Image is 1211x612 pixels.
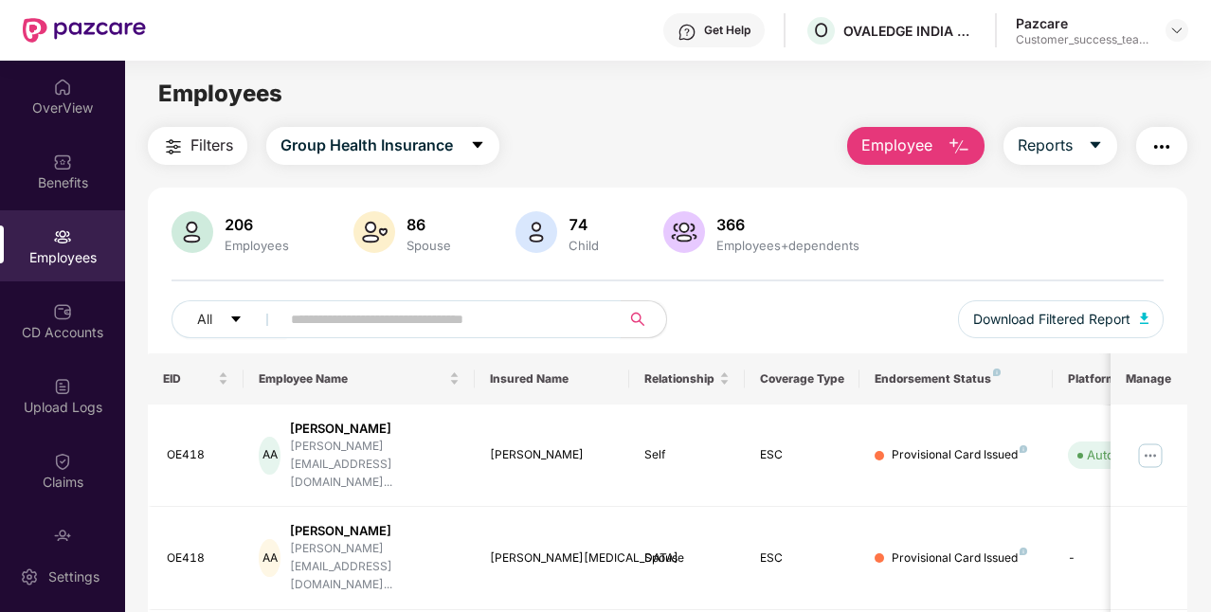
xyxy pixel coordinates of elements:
[745,353,860,405] th: Coverage Type
[1053,507,1187,610] td: -
[167,549,229,567] div: OE418
[1169,23,1184,38] img: svg+xml;base64,PHN2ZyBpZD0iRHJvcGRvd24tMzJ4MzIiIHhtbG5zPSJodHRwOi8vd3d3LnczLm9yZy8yMDAwL3N2ZyIgd2...
[1016,14,1148,32] div: Pazcare
[290,438,460,492] div: [PERSON_NAME][EMAIL_ADDRESS][DOMAIN_NAME]...
[892,446,1027,464] div: Provisional Card Issued
[53,302,72,321] img: svg+xml;base64,PHN2ZyBpZD0iQ0RfQWNjb3VudHMiIGRhdGEtbmFtZT0iQ0QgQWNjb3VudHMiIHhtbG5zPSJodHRwOi8vd3...
[847,127,985,165] button: Employee
[644,549,730,567] div: Spouse
[1020,445,1027,453] img: svg+xml;base64,PHN2ZyB4bWxucz0iaHR0cDovL3d3dy53My5vcmcvMjAwMC9zdmciIHdpZHRoPSI4IiBoZWlnaHQ9IjgiIH...
[760,549,845,567] div: ESC
[167,446,229,464] div: OE418
[515,211,557,253] img: svg+xml;base64,PHN2ZyB4bWxucz0iaHR0cDovL3d3dy53My5vcmcvMjAwMC9zdmciIHhtbG5zOnhsaW5rPSJodHRwOi8vd3...
[290,522,460,540] div: [PERSON_NAME]
[713,215,863,234] div: 366
[148,353,244,405] th: EID
[678,23,696,42] img: svg+xml;base64,PHN2ZyBpZD0iSGVscC0zMngzMiIgeG1sbnM9Imh0dHA6Ly93d3cudzMub3JnLzIwMDAvc3ZnIiB3aWR0aD...
[172,300,287,338] button: Allcaret-down
[875,371,1037,387] div: Endorsement Status
[1018,134,1073,157] span: Reports
[490,549,614,567] div: [PERSON_NAME][MEDICAL_DATA]
[403,215,455,234] div: 86
[266,127,499,165] button: Group Health Insurancecaret-down
[259,371,445,387] span: Employee Name
[993,369,1001,376] img: svg+xml;base64,PHN2ZyB4bWxucz0iaHR0cDovL3d3dy53My5vcmcvMjAwMC9zdmciIHdpZHRoPSI4IiBoZWlnaHQ9IjgiIH...
[644,371,715,387] span: Relationship
[713,238,863,253] div: Employees+dependents
[403,238,455,253] div: Spouse
[163,371,215,387] span: EID
[53,78,72,97] img: svg+xml;base64,PHN2ZyBpZD0iSG9tZSIgeG1sbnM9Imh0dHA6Ly93d3cudzMub3JnLzIwMDAvc3ZnIiB3aWR0aD0iMjAiIG...
[843,22,976,40] div: OVALEDGE INDIA PRIVATE LIMITED
[861,134,932,157] span: Employee
[290,540,460,594] div: [PERSON_NAME][EMAIL_ADDRESS][DOMAIN_NAME]...
[565,238,603,253] div: Child
[353,211,395,253] img: svg+xml;base64,PHN2ZyB4bWxucz0iaHR0cDovL3d3dy53My5vcmcvMjAwMC9zdmciIHhtbG5zOnhsaW5rPSJodHRwOi8vd3...
[1003,127,1117,165] button: Reportscaret-down
[221,238,293,253] div: Employees
[760,446,845,464] div: ESC
[280,134,453,157] span: Group Health Insurance
[197,309,212,330] span: All
[1140,313,1149,324] img: svg+xml;base64,PHN2ZyB4bWxucz0iaHR0cDovL3d3dy53My5vcmcvMjAwMC9zdmciIHhtbG5zOnhsaW5rPSJodHRwOi8vd3...
[490,446,614,464] div: [PERSON_NAME]
[158,80,282,107] span: Employees
[1020,548,1027,555] img: svg+xml;base64,PHN2ZyB4bWxucz0iaHR0cDovL3d3dy53My5vcmcvMjAwMC9zdmciIHdpZHRoPSI4IiBoZWlnaHQ9IjgiIH...
[244,353,475,405] th: Employee Name
[53,227,72,246] img: svg+xml;base64,PHN2ZyBpZD0iRW1wbG95ZWVzIiB4bWxucz0iaHR0cDovL3d3dy53My5vcmcvMjAwMC9zdmciIHdpZHRoPS...
[892,549,1027,567] div: Provisional Card Issued
[1150,135,1173,158] img: svg+xml;base64,PHN2ZyB4bWxucz0iaHR0cDovL3d3dy53My5vcmcvMjAwMC9zdmciIHdpZHRoPSIyNCIgaGVpZ2h0PSIyNC...
[814,19,828,42] span: O
[259,539,280,577] div: AA
[53,377,72,396] img: svg+xml;base64,PHN2ZyBpZD0iVXBsb2FkX0xvZ3MiIGRhdGEtbmFtZT0iVXBsb2FkIExvZ3MiIHhtbG5zPSJodHRwOi8vd3...
[475,353,629,405] th: Insured Name
[958,300,1165,338] button: Download Filtered Report
[162,135,185,158] img: svg+xml;base64,PHN2ZyB4bWxucz0iaHR0cDovL3d3dy53My5vcmcvMjAwMC9zdmciIHdpZHRoPSIyNCIgaGVpZ2h0PSIyNC...
[20,567,39,586] img: svg+xml;base64,PHN2ZyBpZD0iU2V0dGluZy0yMHgyMCIgeG1sbnM9Imh0dHA6Ly93d3cudzMub3JnLzIwMDAvc3ZnIiB3aW...
[290,420,460,438] div: [PERSON_NAME]
[565,215,603,234] div: 74
[1135,441,1166,471] img: manageButton
[620,312,657,327] span: search
[620,300,667,338] button: search
[1016,32,1148,47] div: Customer_success_team_lead
[190,134,233,157] span: Filters
[53,452,72,471] img: svg+xml;base64,PHN2ZyBpZD0iQ2xhaW0iIHhtbG5zPSJodHRwOi8vd3d3LnczLm9yZy8yMDAwL3N2ZyIgd2lkdGg9IjIwIi...
[1111,353,1187,405] th: Manage
[1068,371,1172,387] div: Platform Status
[229,313,243,328] span: caret-down
[629,353,745,405] th: Relationship
[470,137,485,154] span: caret-down
[53,153,72,171] img: svg+xml;base64,PHN2ZyBpZD0iQmVuZWZpdHMiIHhtbG5zPSJodHRwOi8vd3d3LnczLm9yZy8yMDAwL3N2ZyIgd2lkdGg9Ij...
[259,437,280,475] div: AA
[221,215,293,234] div: 206
[53,527,72,546] img: svg+xml;base64,PHN2ZyBpZD0iRW5kb3JzZW1lbnRzIiB4bWxucz0iaHR0cDovL3d3dy53My5vcmcvMjAwMC9zdmciIHdpZH...
[644,446,730,464] div: Self
[172,211,213,253] img: svg+xml;base64,PHN2ZyB4bWxucz0iaHR0cDovL3d3dy53My5vcmcvMjAwMC9zdmciIHhtbG5zOnhsaW5rPSJodHRwOi8vd3...
[948,135,970,158] img: svg+xml;base64,PHN2ZyB4bWxucz0iaHR0cDovL3d3dy53My5vcmcvMjAwMC9zdmciIHhtbG5zOnhsaW5rPSJodHRwOi8vd3...
[23,18,146,43] img: New Pazcare Logo
[663,211,705,253] img: svg+xml;base64,PHN2ZyB4bWxucz0iaHR0cDovL3d3dy53My5vcmcvMjAwMC9zdmciIHhtbG5zOnhsaW5rPSJodHRwOi8vd3...
[43,567,105,586] div: Settings
[973,309,1130,330] span: Download Filtered Report
[1087,445,1163,464] div: Auto Verified
[148,127,247,165] button: Filters
[704,23,750,38] div: Get Help
[1088,137,1103,154] span: caret-down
